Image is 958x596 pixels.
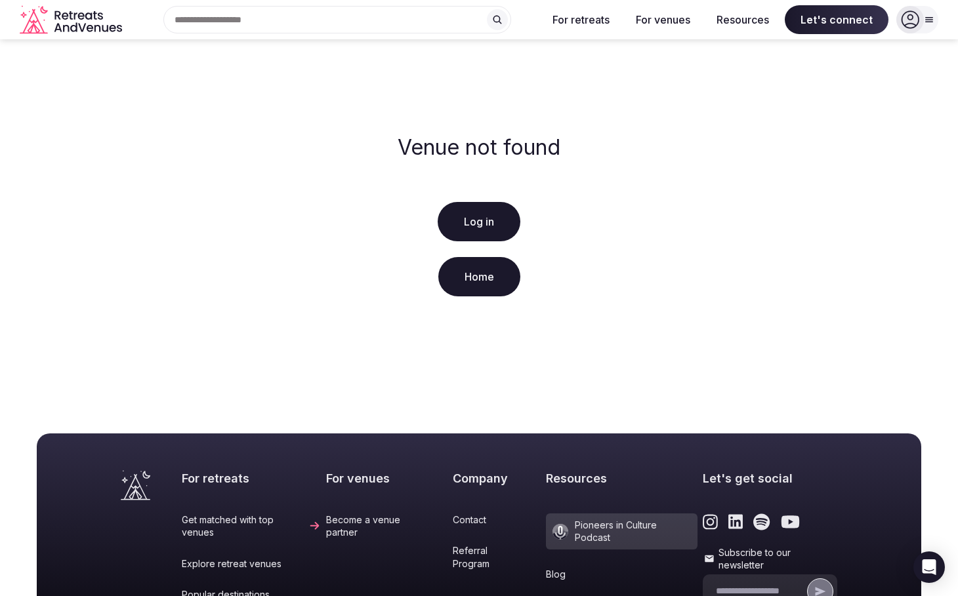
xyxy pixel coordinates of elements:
a: Home [438,257,520,296]
a: Link to the retreats and venues Instagram page [703,513,718,530]
a: Visit the homepage [121,470,150,500]
svg: Retreats and Venues company logo [20,5,125,35]
a: Contact [453,513,541,526]
a: Blog [546,568,698,581]
a: Log in [438,202,520,241]
h2: Venue not found [398,135,560,160]
label: Subscribe to our newsletter [703,546,837,572]
a: Pioneers in Culture Podcast [546,513,698,549]
h2: Resources [546,470,698,487]
button: Resources [706,5,780,34]
a: Link to the retreats and venues Spotify page [753,513,770,530]
a: Get matched with top venues [182,513,321,539]
a: Visit the homepage [20,5,125,35]
a: Referral Program [453,544,541,570]
button: For retreats [542,5,620,34]
a: Become a venue partner [326,513,448,539]
h2: Let's get social [703,470,837,487]
a: Link to the retreats and venues Youtube page [781,513,800,530]
span: Let's connect [785,5,888,34]
div: Open Intercom Messenger [913,551,945,583]
a: Explore retreat venues [182,557,321,570]
h2: Company [453,470,541,487]
a: Link to the retreats and venues LinkedIn page [728,513,743,530]
h2: For retreats [182,470,321,487]
h2: For venues [326,470,448,487]
button: For venues [625,5,701,34]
